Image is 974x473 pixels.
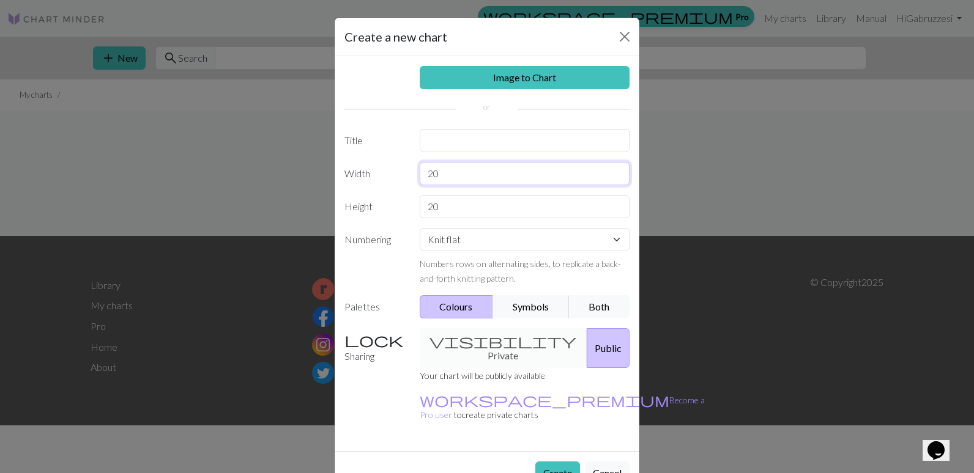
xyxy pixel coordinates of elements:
[420,391,669,408] span: workspace_premium
[420,395,705,420] small: to create private charts
[337,195,412,218] label: Height
[420,258,621,284] small: Numbers rows on alternating sides, to replicate a back-and-forth knitting pattern.
[420,370,545,381] small: Your chart will be publicly available
[337,228,412,285] label: Numbering
[569,295,630,318] button: Both
[923,424,962,461] iframe: chat widget
[337,129,412,152] label: Title
[587,328,630,368] button: Public
[420,66,630,89] a: Image to Chart
[420,395,705,420] a: Become a Pro user
[337,295,412,318] label: Palettes
[337,162,412,185] label: Width
[615,27,634,46] button: Close
[420,295,494,318] button: Colours
[493,295,570,318] button: Symbols
[337,328,412,368] label: Sharing
[344,28,447,46] h5: Create a new chart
